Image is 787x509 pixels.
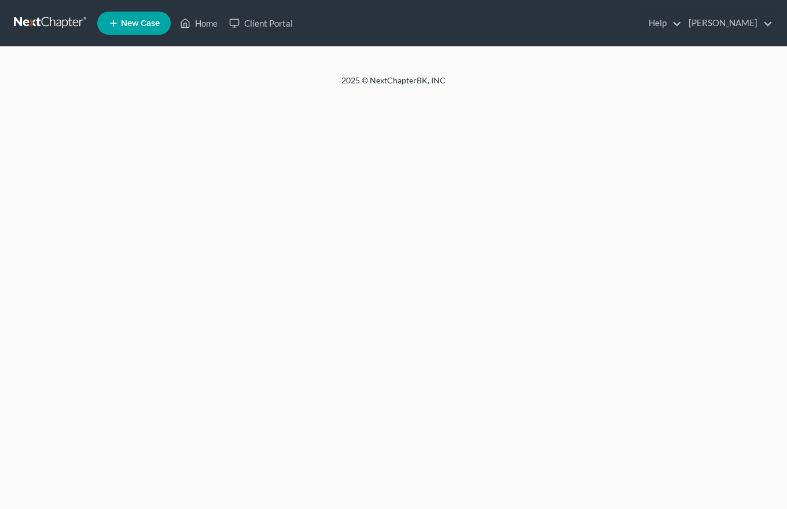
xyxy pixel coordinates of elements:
[174,13,223,34] a: Home
[683,13,773,34] a: [PERSON_NAME]
[64,75,723,96] div: 2025 © NextChapterBK, INC
[643,13,682,34] a: Help
[223,13,299,34] a: Client Portal
[97,12,171,35] new-legal-case-button: New Case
